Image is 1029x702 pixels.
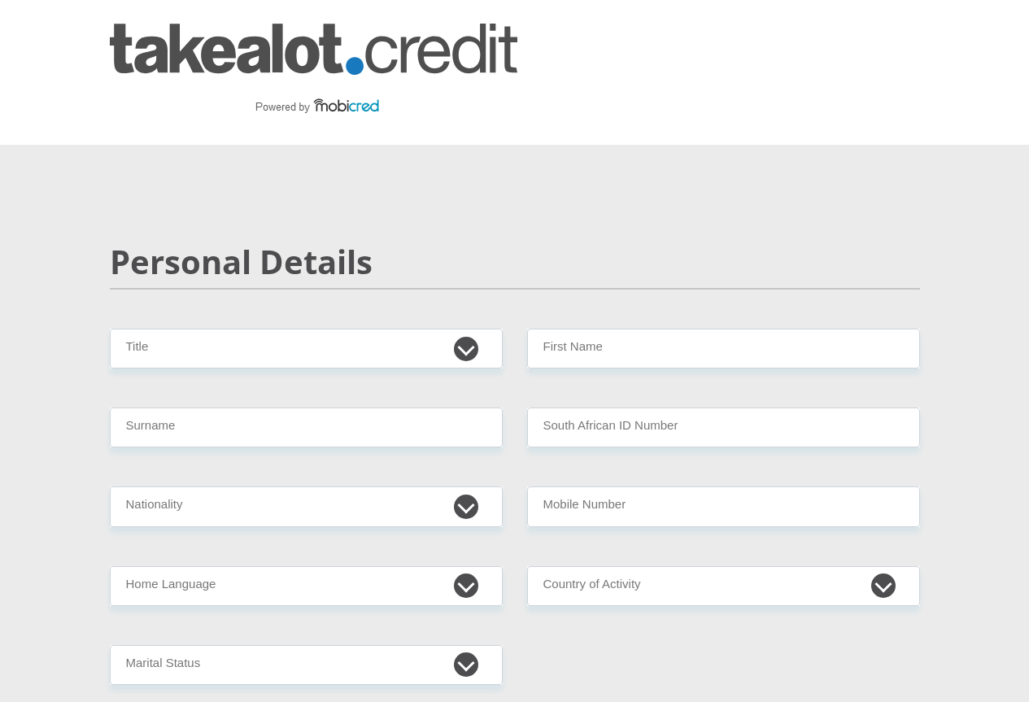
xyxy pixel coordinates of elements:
[527,329,920,368] input: First Name
[110,408,503,447] input: Surname
[527,486,920,526] input: Contact Number
[110,242,920,281] h2: Personal Details
[110,24,517,121] img: takealot_credit logo
[527,408,920,447] input: ID Number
